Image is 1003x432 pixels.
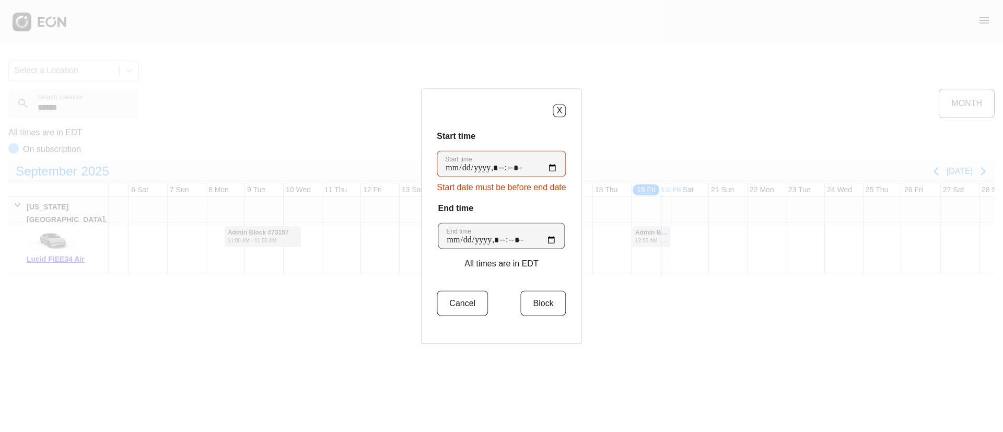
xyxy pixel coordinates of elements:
[437,290,488,316] button: Cancel
[464,257,538,270] p: All times are in EDT
[447,227,471,235] label: End time
[437,130,566,142] h3: Start time
[521,290,566,316] button: Block
[445,155,472,163] label: Start time
[437,177,566,193] div: Start date must be before end date
[438,202,565,214] h3: End time
[553,104,566,117] button: X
